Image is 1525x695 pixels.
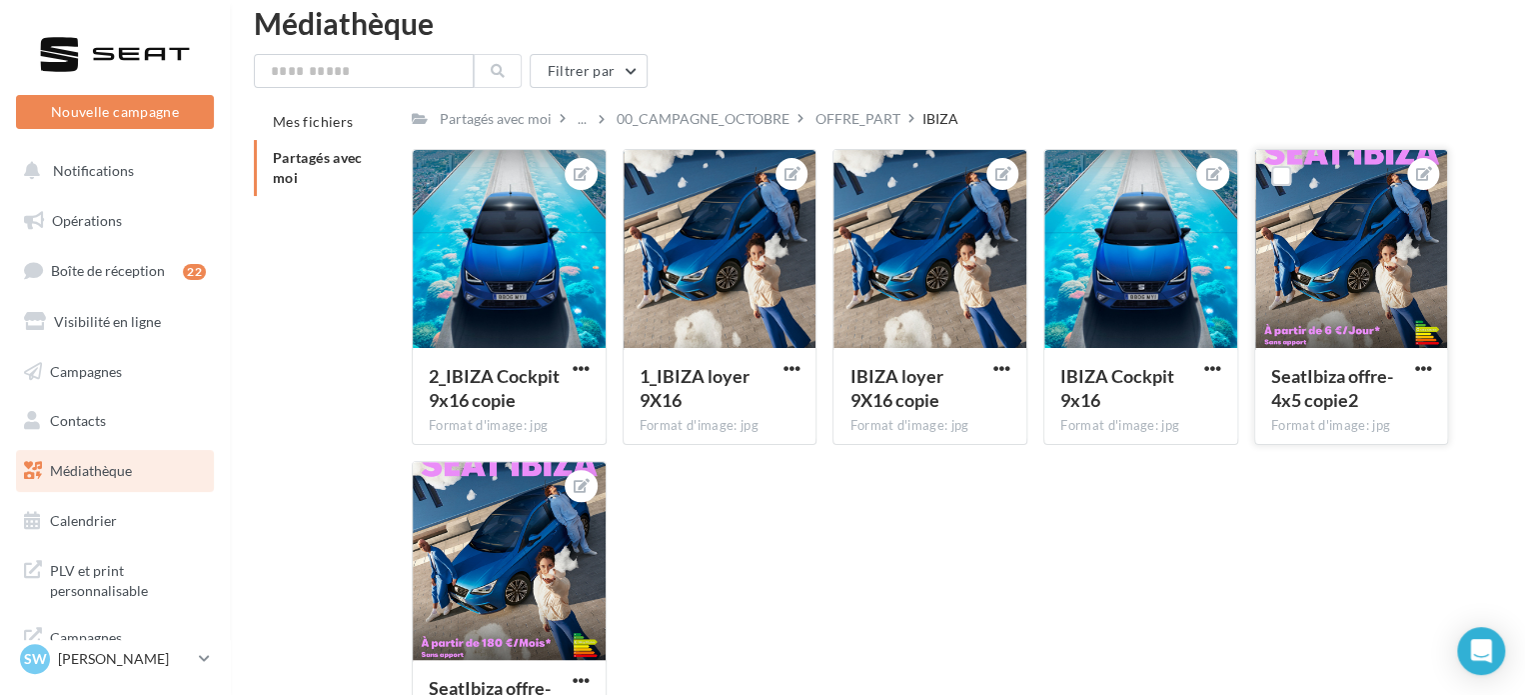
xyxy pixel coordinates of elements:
[273,149,363,186] span: Partagés avec moi
[12,351,218,393] a: Campagnes
[54,313,161,330] span: Visibilité en ligne
[530,54,648,88] button: Filtrer par
[12,549,218,608] a: PLV et print personnalisable
[50,557,206,600] span: PLV et print personnalisable
[52,212,122,229] span: Opérations
[617,109,789,129] div: 00_CAMPAGNE_OCTOBRE
[50,412,106,429] span: Contacts
[12,249,218,292] a: Boîte de réception22
[429,417,590,435] div: Format d'image: jpg
[50,462,132,479] span: Médiathèque
[12,450,218,492] a: Médiathèque
[849,365,942,411] span: IBIZA loyer 9X16 copie
[254,8,1501,38] div: Médiathèque
[183,264,206,280] div: 22
[12,500,218,542] a: Calendrier
[51,262,165,279] span: Boîte de réception
[849,417,1010,435] div: Format d'image: jpg
[53,162,134,179] span: Notifications
[12,301,218,343] a: Visibilité en ligne
[815,109,900,129] div: OFFRE_PART
[1060,365,1174,411] span: IBIZA Cockpit 9x16
[640,417,800,435] div: Format d'image: jpg
[58,649,191,669] p: [PERSON_NAME]
[1457,627,1505,675] div: Open Intercom Messenger
[12,400,218,442] a: Contacts
[50,362,122,379] span: Campagnes
[640,365,750,411] span: 1_IBIZA loyer 9X16
[16,640,214,678] a: SW [PERSON_NAME]
[1060,417,1221,435] div: Format d'image: jpg
[12,616,218,675] a: Campagnes DataOnDemand
[440,109,552,129] div: Partagés avec moi
[50,624,206,667] span: Campagnes DataOnDemand
[12,200,218,242] a: Opérations
[273,113,353,130] span: Mes fichiers
[1271,365,1393,411] span: SeatIbiza offre-4x5 copie2
[50,512,117,529] span: Calendrier
[24,649,47,669] span: SW
[12,150,210,192] button: Notifications
[429,365,560,411] span: 2_IBIZA Cockpit 9x16 copie
[922,109,958,129] div: IBIZA
[574,105,591,133] div: ...
[1271,417,1432,435] div: Format d'image: jpg
[16,95,214,129] button: Nouvelle campagne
